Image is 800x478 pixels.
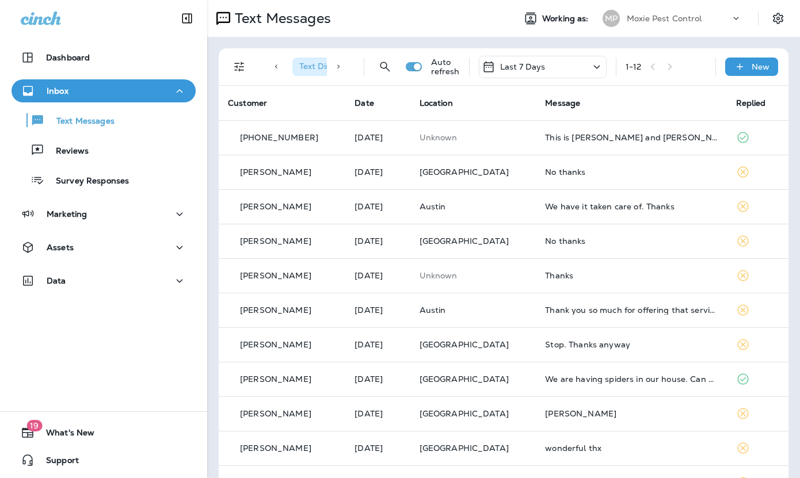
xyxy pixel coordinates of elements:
div: We have it taken care of. Thanks [545,202,717,211]
p: Aug 23, 2025 01:57 PM [355,409,401,418]
button: Dashboard [12,46,196,69]
button: Text Messages [12,108,196,132]
p: [PHONE_NUMBER] [240,133,318,142]
span: Support [35,456,79,469]
p: Aug 25, 2025 10:03 AM [355,374,401,384]
p: Aug 26, 2025 01:58 PM [355,133,401,142]
span: Date [355,98,374,108]
span: What's New [35,428,94,442]
p: Aug 25, 2025 11:34 AM [355,271,401,280]
p: Survey Responses [44,176,129,187]
span: 19 [26,420,42,431]
div: Thank you so much for offering that service. However, at this moment I don't think we need it bec... [545,305,717,315]
p: [PERSON_NAME] [240,202,311,211]
p: Text Messages [230,10,331,27]
div: Stop. Thanks anyway [545,340,717,349]
p: This customer does not have a last location and the phone number they messaged is not assigned to... [420,133,527,142]
p: Aug 25, 2025 05:28 PM [355,202,401,211]
p: Aug 22, 2025 08:46 AM [355,443,401,453]
p: Assets [47,243,74,252]
span: [GEOGRAPHIC_DATA] [420,167,509,177]
div: No thanks [545,236,717,246]
p: [PERSON_NAME] [240,443,311,453]
button: Filters [228,55,251,78]
p: Aug 25, 2025 11:55 AM [355,236,401,246]
p: Inbox [47,86,68,95]
p: Last 7 Days [500,62,546,71]
p: Aug 25, 2025 10:24 AM [355,305,401,315]
button: 19What's New [12,421,196,444]
span: Replied [736,98,766,108]
div: This is Josh and Hannah Morris (1814 Forestdale Drive Grapevine, TX 76051). I would like to disco... [545,133,717,142]
span: [GEOGRAPHIC_DATA] [420,408,509,419]
p: [PERSON_NAME] [240,340,311,349]
span: Working as: [542,14,591,24]
button: Marketing [12,202,196,225]
p: Aug 25, 2025 07:34 PM [355,167,401,177]
p: Text Messages [45,116,115,127]
span: [GEOGRAPHIC_DATA] [420,374,509,384]
div: Jill [545,409,717,418]
div: MP [603,10,620,27]
button: Support [12,449,196,472]
span: Message [545,98,580,108]
button: Inbox [12,79,196,102]
p: Auto refresh [431,58,460,76]
p: Dashboard [46,53,90,62]
button: Collapse Sidebar [171,7,203,30]
p: [PERSON_NAME] [240,305,311,315]
button: Data [12,269,196,292]
button: Survey Responses [12,168,196,192]
p: Moxie Pest Control [627,14,702,23]
span: Austin [420,305,446,315]
div: Thanks [545,271,717,280]
p: [PERSON_NAME] [240,271,311,280]
p: Marketing [47,209,87,219]
div: 1 - 12 [626,62,642,71]
button: Reviews [12,138,196,162]
button: Settings [768,8,788,29]
span: [GEOGRAPHIC_DATA] [420,443,509,453]
span: [GEOGRAPHIC_DATA] [420,236,509,246]
p: New [752,62,769,71]
p: Aug 25, 2025 10:03 AM [355,340,401,349]
div: No thanks [545,167,717,177]
div: We are having spiders in our house. Can you do an inside spray? [545,374,717,384]
div: Text Direction:Incoming [292,58,410,76]
div: wonderful thx [545,443,717,453]
span: Location [420,98,453,108]
button: Assets [12,236,196,259]
span: Text Direction : Incoming [299,61,391,71]
p: This customer does not have a last location and the phone number they messaged is not assigned to... [420,271,527,280]
span: Austin [420,201,446,212]
p: [PERSON_NAME] [240,167,311,177]
p: [PERSON_NAME] [240,236,311,246]
span: [GEOGRAPHIC_DATA] [420,339,509,350]
p: Data [47,276,66,285]
p: [PERSON_NAME] [240,409,311,418]
button: Search Messages [374,55,397,78]
span: Customer [228,98,267,108]
p: [PERSON_NAME] [240,374,311,384]
p: Reviews [44,146,89,157]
